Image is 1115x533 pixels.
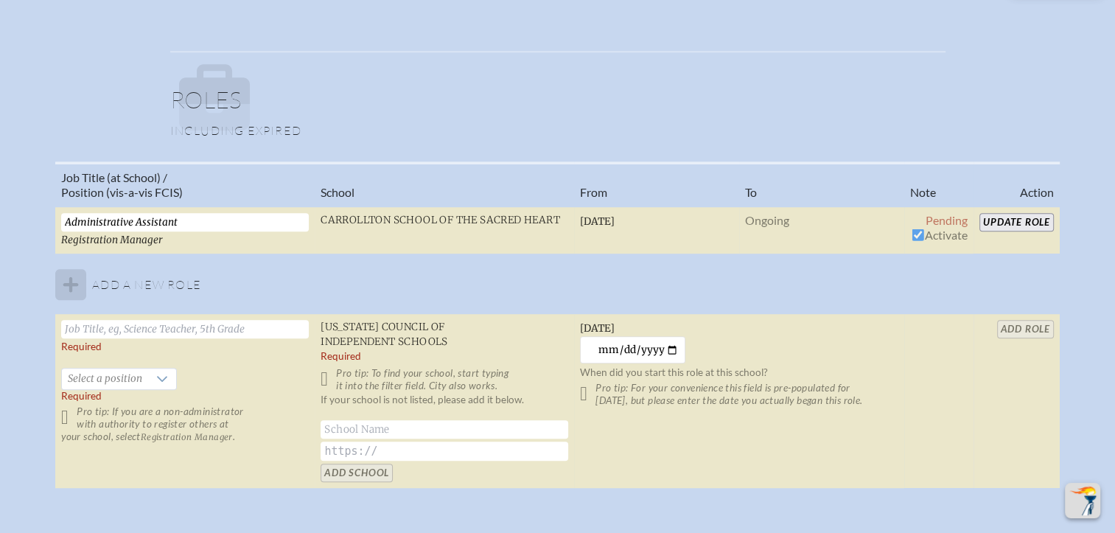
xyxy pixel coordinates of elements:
p: Pro tip: For your convenience this field is pre-populated for [DATE], but please enter the date y... [580,382,898,407]
span: Registration Manager [141,432,233,442]
span: Ongoing [745,213,789,227]
th: To [739,163,904,206]
span: Select a position [62,369,148,389]
p: Pro tip: To find your school, start typing it into the filter field. City also works. [321,367,568,392]
input: https:// [321,442,568,461]
label: Required [61,341,102,353]
th: From [574,163,739,206]
label: Required [321,350,361,363]
label: If your school is not listed, please add it below. [321,394,524,419]
th: Action [974,163,1060,206]
span: Carrollton School of the Sacred Heart [321,214,560,226]
input: School Name [321,420,568,439]
span: Required [61,390,102,402]
input: Job Title, eg, Science Teacher, 5th Grade [61,320,309,338]
span: [DATE] [580,322,615,335]
p: Including expired [170,123,946,138]
span: [US_STATE] Council of Independent Schools [321,321,448,348]
span: Activate [910,228,968,242]
p: Pro tip: If you are a non-administrator with authority to register others at your school, select . [61,405,309,443]
button: Scroll Top [1065,483,1100,518]
th: School [315,163,574,206]
img: To the top [1068,486,1097,515]
input: Eg, Science Teacher, 5th Grade [61,213,309,231]
p: When did you start this role at this school? [580,366,898,379]
th: Job Title (at School) / Position (vis-a-vis FCIS) [55,163,315,206]
input: Update Role [979,213,1054,231]
span: [DATE] [580,215,615,228]
th: Note [904,163,974,206]
span: Pending [926,213,968,227]
span: Registration Manager [61,234,163,246]
h1: Roles [170,88,946,123]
